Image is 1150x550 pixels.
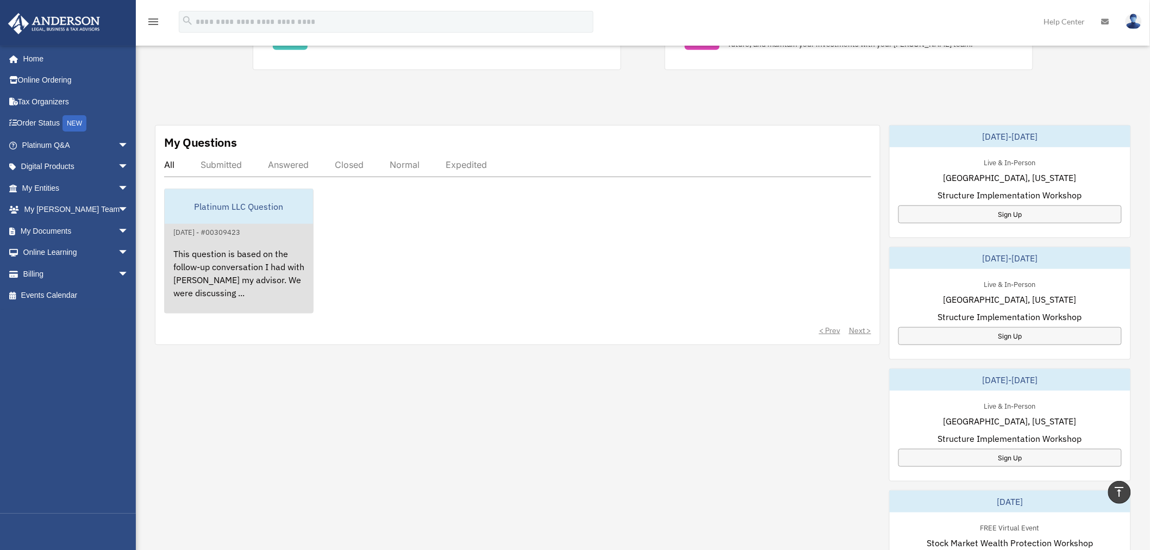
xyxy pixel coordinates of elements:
div: All [164,159,174,170]
div: Normal [390,159,420,170]
div: FREE Virtual Event [972,521,1048,533]
a: My [PERSON_NAME] Teamarrow_drop_down [8,199,145,221]
div: My Questions [164,134,237,151]
span: [GEOGRAPHIC_DATA], [US_STATE] [943,415,1077,428]
span: Structure Implementation Workshop [938,310,1082,323]
a: Platinum LLC Question[DATE] - #00309423This question is based on the follow-up conversation I had... [164,189,314,314]
i: search [182,15,193,27]
a: Sign Up [898,449,1122,467]
a: Sign Up [898,205,1122,223]
span: [GEOGRAPHIC_DATA], [US_STATE] [943,171,1077,184]
i: menu [147,15,160,28]
div: Closed [335,159,364,170]
span: arrow_drop_down [118,134,140,157]
a: Billingarrow_drop_down [8,263,145,285]
i: vertical_align_top [1113,485,1126,498]
div: Live & In-Person [976,278,1045,289]
img: User Pic [1126,14,1142,29]
a: Online Ordering [8,70,145,91]
span: arrow_drop_down [118,263,140,285]
span: [GEOGRAPHIC_DATA], [US_STATE] [943,293,1077,306]
span: arrow_drop_down [118,199,140,221]
div: [DATE]-[DATE] [890,369,1130,391]
div: Submitted [201,159,242,170]
a: vertical_align_top [1108,481,1131,504]
img: Anderson Advisors Platinum Portal [5,13,103,34]
span: arrow_drop_down [118,242,140,264]
a: Order StatusNEW [8,112,145,135]
div: This question is based on the follow-up conversation I had with [PERSON_NAME] my advisor. We were... [165,239,313,323]
span: arrow_drop_down [118,177,140,199]
a: My Documentsarrow_drop_down [8,220,145,242]
div: [DATE]-[DATE] [890,247,1130,269]
div: [DATE]-[DATE] [890,126,1130,147]
a: menu [147,19,160,28]
a: Sign Up [898,327,1122,345]
div: [DATE] [890,491,1130,512]
a: Home [8,48,140,70]
div: Expedited [446,159,487,170]
div: NEW [62,115,86,132]
a: Platinum Q&Aarrow_drop_down [8,134,145,156]
span: arrow_drop_down [118,156,140,178]
div: Platinum LLC Question [165,189,313,224]
a: My Entitiesarrow_drop_down [8,177,145,199]
a: Online Learningarrow_drop_down [8,242,145,264]
div: [DATE] - #00309423 [165,226,249,237]
a: Tax Organizers [8,91,145,112]
a: Events Calendar [8,285,145,307]
div: Live & In-Person [976,399,1045,411]
span: Structure Implementation Workshop [938,432,1082,445]
span: Structure Implementation Workshop [938,189,1082,202]
div: Answered [268,159,309,170]
span: Stock Market Wealth Protection Workshop [927,536,1093,549]
a: Digital Productsarrow_drop_down [8,156,145,178]
span: arrow_drop_down [118,220,140,242]
div: Live & In-Person [976,156,1045,167]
